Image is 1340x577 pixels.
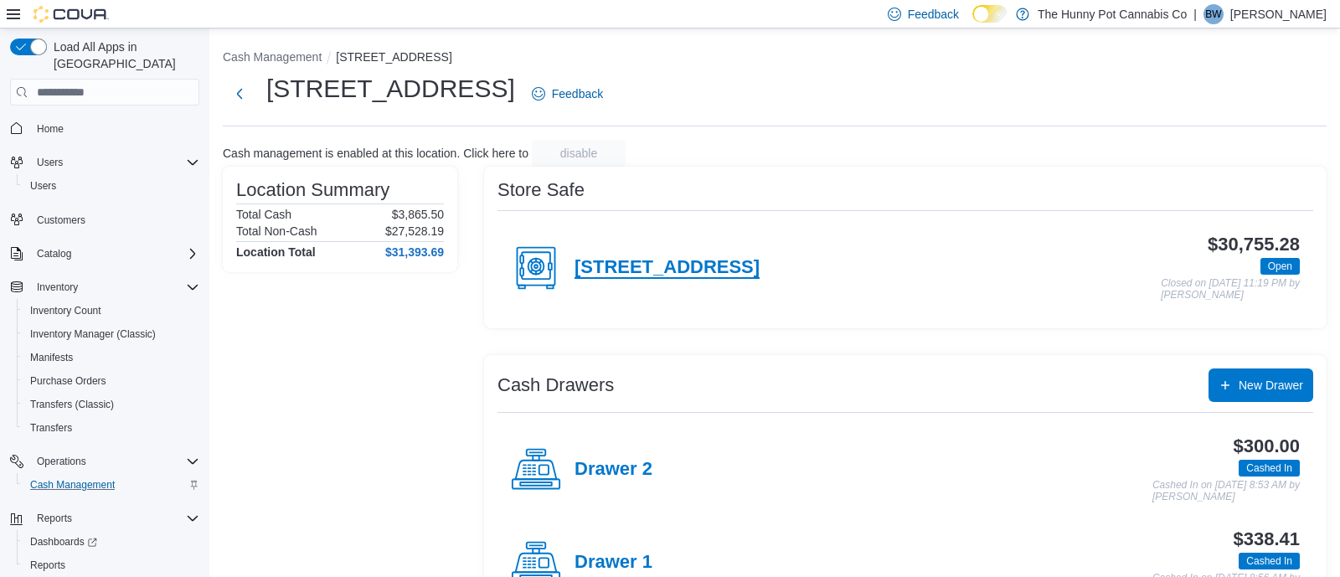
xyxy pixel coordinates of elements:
a: Reports [23,555,72,575]
span: Inventory [30,277,199,297]
button: Operations [30,451,93,471]
button: Inventory [3,276,206,299]
span: Operations [37,455,86,468]
button: Inventory Manager (Classic) [17,322,206,346]
a: Transfers [23,418,79,438]
span: Cash Management [30,478,115,492]
span: Inventory Manager (Classic) [23,324,199,344]
span: Dashboards [30,535,97,549]
span: Customers [30,209,199,230]
span: Cash Management [23,475,199,495]
span: Reports [23,555,199,575]
a: Inventory Count [23,301,108,321]
p: | [1193,4,1197,24]
button: Reports [3,507,206,530]
button: disable [532,140,626,167]
button: Users [30,152,70,173]
span: Purchase Orders [23,371,199,391]
span: Cashed In [1246,461,1292,476]
button: Inventory [30,277,85,297]
h3: Cash Drawers [497,375,614,395]
button: Transfers [17,416,206,440]
a: Manifests [23,348,80,368]
button: Next [223,77,256,111]
span: Reports [30,559,65,572]
span: Load All Apps in [GEOGRAPHIC_DATA] [47,39,199,72]
button: Home [3,116,206,140]
button: Reports [17,554,206,577]
p: Cashed In on [DATE] 8:53 AM by [PERSON_NAME] [1152,480,1300,502]
button: Purchase Orders [17,369,206,393]
h3: Location Summary [236,180,389,200]
span: BW [1205,4,1221,24]
button: New Drawer [1209,368,1313,402]
button: Transfers (Classic) [17,393,206,416]
span: Open [1268,259,1292,274]
span: Transfers [30,421,72,435]
span: Manifests [23,348,199,368]
span: New Drawer [1239,377,1303,394]
span: Home [37,122,64,136]
a: Customers [30,210,92,230]
span: Users [30,152,199,173]
span: Feedback [552,85,603,102]
span: Cashed In [1239,460,1300,477]
span: Inventory [37,281,78,294]
div: Bonnie Wong [1203,4,1224,24]
h4: Location Total [236,245,316,259]
h4: $31,393.69 [385,245,444,259]
h3: $30,755.28 [1208,234,1300,255]
span: Transfers (Classic) [30,398,114,411]
span: Cashed In [1239,553,1300,569]
a: Users [23,176,63,196]
span: Reports [30,508,199,528]
span: Inventory Count [30,304,101,317]
h4: [STREET_ADDRESS] [575,257,760,279]
button: [STREET_ADDRESS] [336,50,451,64]
span: Inventory Count [23,301,199,321]
h6: Total Cash [236,208,291,221]
button: Reports [30,508,79,528]
span: Transfers (Classic) [23,394,199,415]
p: $27,528.19 [385,224,444,238]
span: Transfers [23,418,199,438]
span: Users [37,156,63,169]
input: Dark Mode [972,5,1008,23]
p: $3,865.50 [392,208,444,221]
a: Home [30,119,70,139]
span: Users [30,179,56,193]
span: Reports [37,512,72,525]
a: Purchase Orders [23,371,113,391]
p: The Hunny Pot Cannabis Co [1038,4,1187,24]
span: Home [30,117,199,138]
h1: [STREET_ADDRESS] [266,72,515,106]
span: disable [560,145,597,162]
button: Catalog [3,242,206,265]
span: Catalog [37,247,71,260]
a: Inventory Manager (Classic) [23,324,162,344]
a: Cash Management [23,475,121,495]
a: Feedback [525,77,610,111]
a: Transfers (Classic) [23,394,121,415]
button: Cash Management [17,473,206,497]
img: Cova [33,6,109,23]
span: Manifests [30,351,73,364]
h4: Drawer 2 [575,459,652,481]
a: Dashboards [23,532,104,552]
p: Closed on [DATE] 11:19 PM by [PERSON_NAME] [1161,278,1300,301]
span: Dashboards [23,532,199,552]
span: Cashed In [1246,554,1292,569]
button: Catalog [30,244,78,264]
h3: $338.41 [1234,529,1300,549]
span: Customers [37,214,85,227]
span: Purchase Orders [30,374,106,388]
button: Users [17,174,206,198]
button: Customers [3,208,206,232]
h3: Store Safe [497,180,585,200]
h6: Total Non-Cash [236,224,317,238]
h3: $300.00 [1234,436,1300,456]
a: Dashboards [17,530,206,554]
p: Cash management is enabled at this location. Click here to [223,147,528,160]
span: Catalog [30,244,199,264]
